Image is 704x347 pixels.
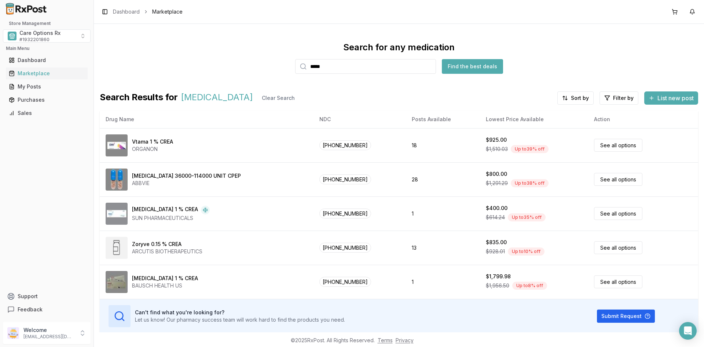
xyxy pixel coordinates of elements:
span: $614.24 [486,214,505,221]
td: 28 [406,162,480,196]
button: Dashboard [3,54,91,66]
span: Feedback [18,306,43,313]
span: Filter by [613,94,634,102]
a: See all options [594,173,642,186]
div: [MEDICAL_DATA] 1 % CREA [132,275,198,282]
td: 1 [406,265,480,299]
img: Noritate 1 % CREA [106,271,128,293]
div: SUN PHARMACEUTICALS [132,214,210,222]
a: Terms [378,337,393,343]
button: Submit Request [597,310,655,323]
span: Care Options Rx [19,29,60,37]
div: My Posts [9,83,85,90]
span: $928.01 [486,248,505,255]
div: Zoryve 0.15 % CREA [132,241,181,248]
div: [MEDICAL_DATA] 1 % CREA [132,206,198,214]
button: Purchases [3,94,91,106]
button: Sales [3,107,91,119]
p: [EMAIL_ADDRESS][DOMAIN_NAME] [23,334,74,340]
a: See all options [594,139,642,152]
div: $1,799.98 [486,273,511,280]
img: RxPost Logo [3,3,50,15]
div: ARCUTIS BIOTHERAPEUTICS [132,248,202,255]
img: Vtama 1 % CREA [106,134,128,156]
button: List new post [644,91,698,105]
span: $1,510.03 [486,145,508,153]
button: Sort by [557,91,594,105]
h3: Can't find what you're looking for? [135,309,345,316]
a: Marketplace [6,67,88,80]
a: List new post [644,95,698,102]
th: Posts Available [406,111,480,128]
nav: breadcrumb [113,8,183,15]
div: [MEDICAL_DATA] 36000-114000 UNIT CPEP [132,172,241,180]
span: List new post [657,94,694,102]
button: Feedback [3,303,91,316]
div: ORGANON [132,145,173,153]
a: See all options [594,275,642,288]
div: Dashboard [9,57,85,64]
td: 13 [406,231,480,265]
div: Up to 10 % off [508,247,544,256]
button: Select a view [3,29,91,43]
a: See all options [594,207,642,220]
div: ABBVIE [132,180,241,187]
div: $925.00 [486,136,507,144]
th: NDC [313,111,406,128]
div: Up to 35 % off [508,213,546,221]
div: Up to 39 % off [511,145,549,153]
span: [PHONE_NUMBER] [319,174,371,184]
div: $400.00 [486,205,507,212]
span: Sort by [571,94,589,102]
a: See all options [594,241,642,254]
a: Privacy [396,337,414,343]
div: Vtama 1 % CREA [132,138,173,145]
img: Creon 36000-114000 UNIT CPEP [106,169,128,191]
span: [PHONE_NUMBER] [319,140,371,150]
td: 18 [406,128,480,162]
div: Open Intercom Messenger [679,322,697,340]
button: Filter by [599,91,638,105]
div: Up to 38 % off [511,179,549,187]
button: Support [3,290,91,303]
span: [PHONE_NUMBER] [319,243,371,253]
div: Up to 8 % off [512,282,547,290]
a: Purchases [6,93,88,106]
span: $1,291.29 [486,180,508,187]
span: $1,956.50 [486,282,509,289]
span: Search Results for [100,91,178,105]
a: My Posts [6,80,88,93]
h2: Store Management [3,21,91,26]
th: Drug Name [100,111,313,128]
td: 1 [406,196,480,231]
button: Clear Search [256,91,301,105]
h2: Main Menu [6,46,88,51]
span: Marketplace [152,8,183,15]
a: Dashboard [6,54,88,67]
button: Marketplace [3,68,91,79]
th: Action [588,111,698,128]
div: BAUSCH HEALTH US [132,282,198,289]
img: Winlevi 1 % CREA [106,203,128,225]
div: Marketplace [9,70,85,77]
div: Sales [9,109,85,117]
button: My Posts [3,81,91,93]
th: Lowest Price Available [480,111,588,128]
span: [PHONE_NUMBER] [319,277,371,287]
p: Let us know! Our pharmacy success team will work hard to find the products you need. [135,316,345,323]
img: User avatar [7,327,19,339]
div: Purchases [9,96,85,104]
img: Zoryve 0.15 % CREA [106,237,128,259]
span: [PHONE_NUMBER] [319,209,371,218]
p: Welcome [23,326,74,334]
a: Sales [6,106,88,120]
span: # 1932201860 [19,37,49,43]
span: [MEDICAL_DATA] [181,91,253,105]
div: Search for any medication [343,41,455,53]
button: Find the best deals [442,59,503,74]
div: $835.00 [486,239,507,246]
div: $800.00 [486,170,507,178]
a: Dashboard [113,8,140,15]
